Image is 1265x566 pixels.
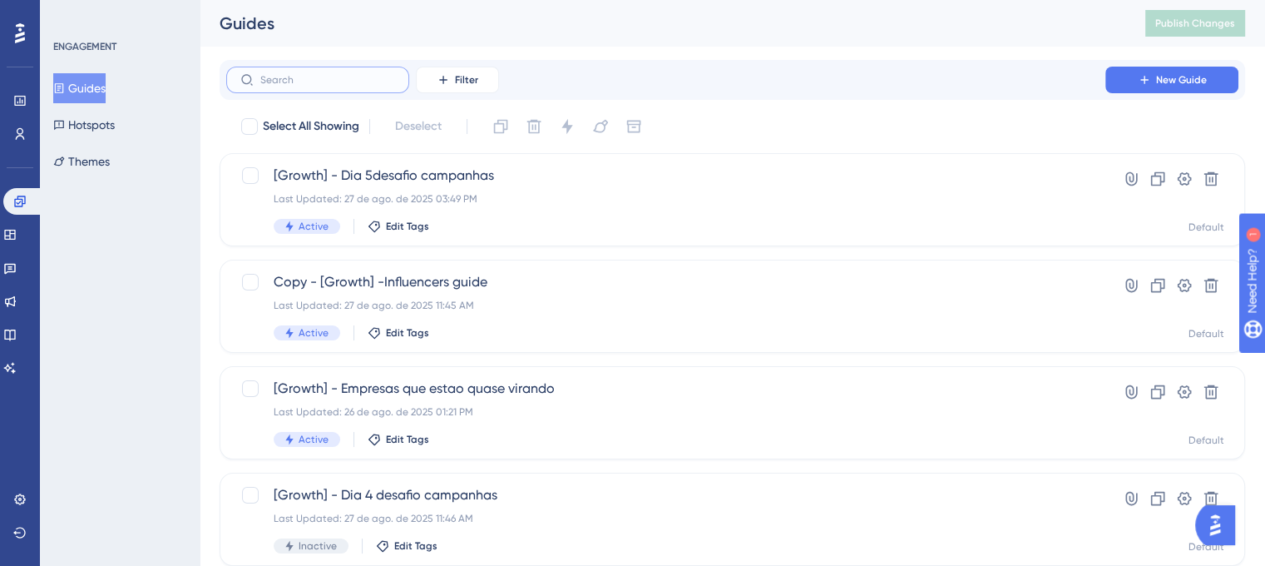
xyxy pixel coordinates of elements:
div: Default [1188,434,1224,447]
span: Active [299,220,329,233]
div: Last Updated: 27 de ago. de 2025 11:45 AM [274,299,1058,312]
button: Filter [416,67,499,93]
input: Search [260,74,395,86]
span: Select All Showing [263,117,359,137]
button: Edit Tags [368,220,429,233]
div: Default [1188,327,1224,340]
button: Publish Changes [1145,10,1245,37]
span: Inactive [299,539,337,553]
div: ENGAGEMENT [53,40,116,53]
span: Edit Tags [394,539,437,553]
div: Last Updated: 26 de ago. de 2025 01:21 PM [274,405,1058,419]
span: Edit Tags [386,326,429,340]
button: Edit Tags [368,326,429,340]
span: Copy - [Growth] -Influencers guide [274,272,1058,292]
span: Edit Tags [386,433,429,446]
button: Deselect [380,112,457,141]
button: Edit Tags [368,433,429,446]
iframe: UserGuiding AI Assistant Launcher [1195,500,1245,550]
div: Guides [220,12,1104,35]
button: Themes [53,146,110,176]
span: New Guide [1156,73,1207,87]
span: [Growth] - Empresas que estao quase virando [274,379,1058,399]
button: Edit Tags [376,539,437,553]
div: Last Updated: 27 de ago. de 2025 11:46 AM [274,512,1058,525]
span: [Growth] - Dia 5desafio campanhas [274,166,1058,186]
div: Default [1188,540,1224,554]
div: Default [1188,221,1224,234]
span: [Growth] - Dia 4 desafio campanhas [274,485,1058,505]
span: Deselect [395,117,442,137]
button: Guides [53,73,106,103]
button: Hotspots [53,110,115,140]
span: Active [299,433,329,446]
span: Active [299,326,329,340]
span: Publish Changes [1155,17,1235,30]
span: Need Help? [39,4,104,24]
span: Edit Tags [386,220,429,233]
div: 1 [116,8,121,22]
button: New Guide [1105,67,1238,93]
span: Filter [455,73,478,87]
div: Last Updated: 27 de ago. de 2025 03:49 PM [274,192,1058,206]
